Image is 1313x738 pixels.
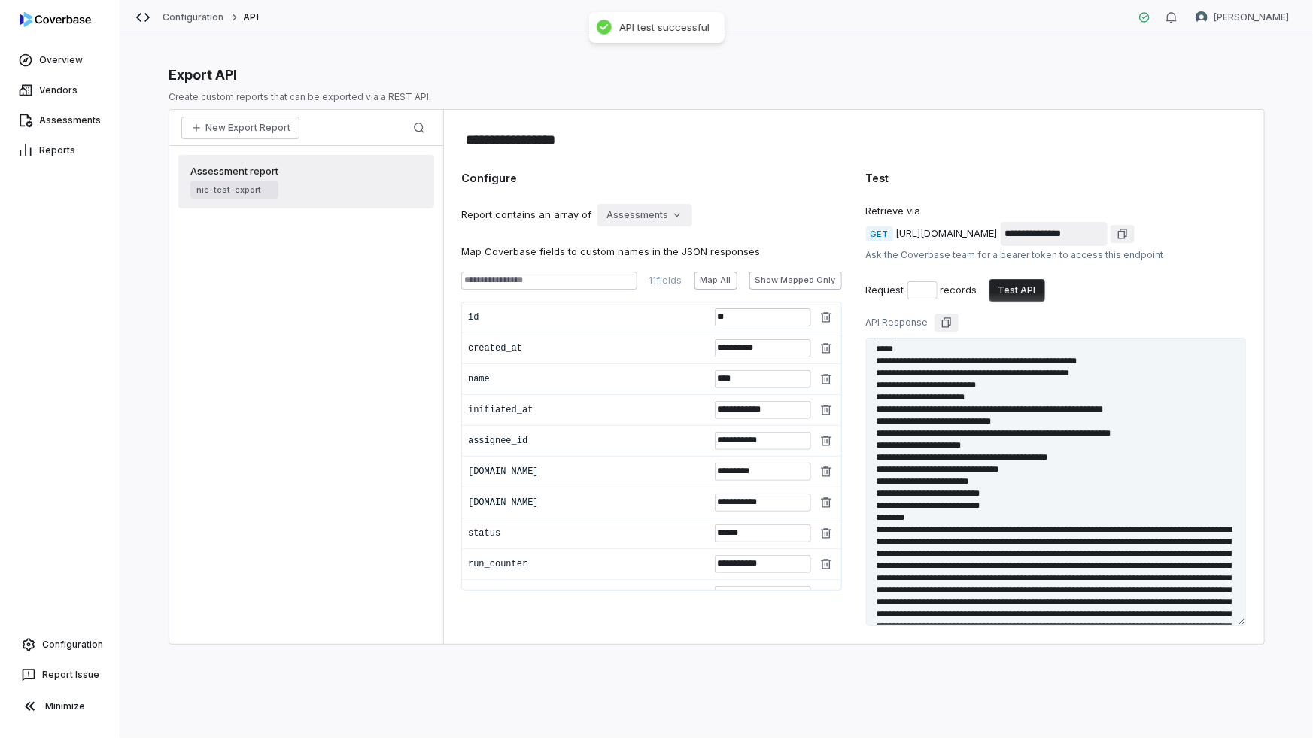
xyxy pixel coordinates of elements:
a: Reports [3,137,117,164]
div: summary.content.body [468,589,705,601]
div: API test successful [619,21,710,34]
img: Nic Weilbacher avatar [1196,11,1208,23]
div: Report contains an array of [461,208,591,223]
div: Configure [461,170,841,186]
a: Assessments [3,107,117,134]
div: 11 fields [649,275,682,287]
button: Map All [694,272,737,290]
div: [URL][DOMAIN_NAME] [896,226,998,241]
button: Assessments [597,204,692,226]
a: Vendors [3,77,117,104]
div: Test [866,170,1246,186]
span: [PERSON_NAME] [1214,11,1289,23]
div: Request [866,283,904,298]
span: nic-test-export [190,181,278,199]
a: Overview [3,47,117,74]
div: records [941,283,977,298]
button: Test API [989,279,1045,302]
button: Nic Weilbacher avatar[PERSON_NAME] [1187,6,1298,29]
a: Configuration [163,11,224,23]
div: Export API [169,65,1265,85]
span: Assessment report [190,164,278,178]
a: Configuration [6,631,114,658]
div: run_counter [468,558,705,570]
img: logo-D7KZi-bG.svg [20,12,91,27]
div: status [468,527,705,539]
div: Ask the Coverbase team for a bearer token to access this endpoint [866,249,1246,261]
button: New Export Report [181,117,299,139]
div: initiated_at [468,404,705,416]
div: name [468,373,705,385]
div: [DOMAIN_NAME] [468,497,705,509]
button: Minimize [6,691,114,721]
div: Retrieve via [866,204,1246,219]
button: Show Mapped Only [749,272,842,290]
div: Map Coverbase fields to custom names in the JSON responses [461,244,841,260]
span: API [244,11,259,23]
div: [DOMAIN_NAME] [468,466,705,478]
div: created_at [468,342,705,354]
div: assignee_id [468,435,705,447]
button: Report Issue [6,661,114,688]
div: API Response [866,317,929,329]
span: GET [866,226,893,241]
a: Assessment reportnic-test-export [178,155,434,208]
p: Create custom reports that can be exported via a REST API. [169,91,1265,103]
div: id [468,311,705,323]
